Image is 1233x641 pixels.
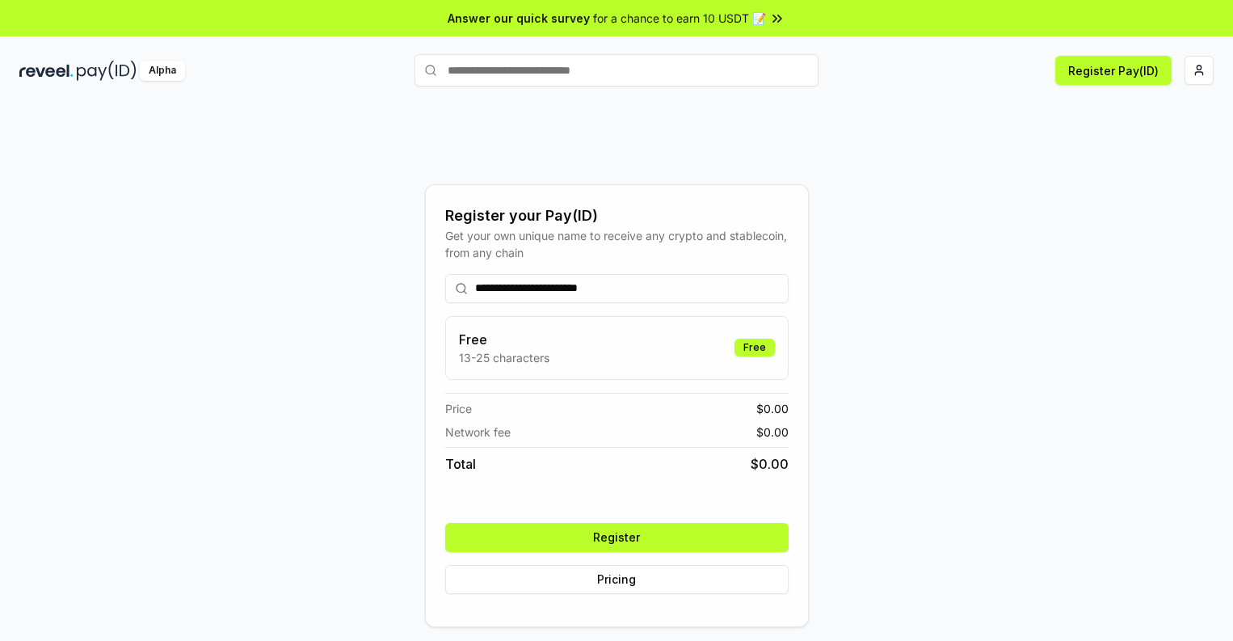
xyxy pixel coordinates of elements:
[445,227,789,261] div: Get your own unique name to receive any crypto and stablecoin, from any chain
[445,523,789,552] button: Register
[1055,56,1172,85] button: Register Pay(ID)
[756,400,789,417] span: $ 0.00
[445,454,476,474] span: Total
[734,339,775,356] div: Free
[445,424,511,441] span: Network fee
[445,565,789,594] button: Pricing
[19,61,74,81] img: reveel_dark
[77,61,137,81] img: pay_id
[593,10,766,27] span: for a chance to earn 10 USDT 📝
[459,349,549,366] p: 13-25 characters
[448,10,590,27] span: Answer our quick survey
[459,330,549,349] h3: Free
[751,454,789,474] span: $ 0.00
[140,61,185,81] div: Alpha
[756,424,789,441] span: $ 0.00
[445,205,789,227] div: Register your Pay(ID)
[445,400,472,417] span: Price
